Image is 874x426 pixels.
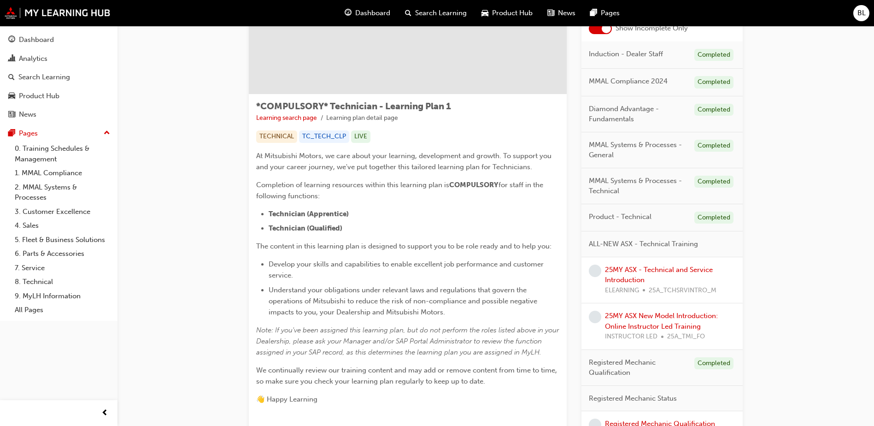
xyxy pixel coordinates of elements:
span: Understand your obligations under relevant laws and regulations that govern the operations of Mit... [269,286,539,316]
span: Dashboard [355,8,390,18]
span: 👋 Happy Learning [256,395,317,403]
span: The content in this learning plan is designed to support you to be role ready and to help you: [256,242,551,250]
span: Completion of learning resources within this learning plan is [256,181,449,189]
a: 6. Parts & Accessories [11,247,114,261]
a: 2. MMAL Systems & Processes [11,180,114,205]
span: Note: If you've been assigned this learning plan, but do not perform the roles listed above in yo... [256,326,561,356]
span: MMAL Systems & Processes - Technical [589,176,687,196]
span: We continually review our training content and may add or remove content from time to time, so ma... [256,366,559,385]
span: up-icon [104,127,110,139]
span: pages-icon [590,7,597,19]
span: learningRecordVerb_NONE-icon [589,311,601,323]
span: ELEARNING [605,285,639,296]
span: At Mitsubishi Motors, we care about your learning, development and growth. To support you and you... [256,152,553,171]
span: ALL-NEW ASX - Technical Training [589,239,698,249]
span: 25A_TMI_FO [667,331,705,342]
span: Registered Mechanic Status [589,393,677,404]
span: Show Incomplete Only [616,23,688,34]
a: News [4,106,114,123]
a: 9. MyLH Information [11,289,114,303]
a: Dashboard [4,31,114,48]
span: MMAL Compliance 2024 [589,76,668,87]
a: 0. Training Schedules & Management [11,142,114,166]
a: 4. Sales [11,219,114,233]
a: car-iconProduct Hub [474,4,540,23]
div: Completed [694,176,733,188]
span: guage-icon [345,7,352,19]
a: Analytics [4,50,114,67]
span: Technician (Qualified) [269,224,342,232]
span: Develop your skills and capabilities to enable excellent job performance and customer service. [269,260,546,279]
button: BL [853,5,869,21]
span: search-icon [8,73,15,82]
span: 25A_TCHSRVINTRO_M [649,285,716,296]
span: Search Learning [415,8,467,18]
span: Induction - Dealer Staff [589,49,663,59]
span: chart-icon [8,55,15,63]
span: *COMPULSORY* Technician - Learning Plan 1 [256,101,451,112]
div: Analytics [19,53,47,64]
span: Registered Mechanic Qualification [589,357,687,378]
div: Completed [694,212,733,224]
div: TC_TECH_CLP [299,130,349,143]
span: BL [857,8,866,18]
div: Completed [694,104,733,116]
span: News [558,8,575,18]
span: news-icon [8,111,15,119]
div: Product Hub [19,91,59,101]
div: Pages [19,128,38,139]
span: Product Hub [492,8,533,18]
a: Search Learning [4,69,114,86]
span: guage-icon [8,36,15,44]
span: prev-icon [101,408,108,419]
a: search-iconSearch Learning [398,4,474,23]
div: Completed [694,140,733,152]
a: news-iconNews [540,4,583,23]
img: mmal [5,7,111,19]
span: car-icon [481,7,488,19]
a: Learning search page [256,114,317,122]
div: Completed [694,49,733,61]
li: Learning plan detail page [326,113,398,124]
span: car-icon [8,92,15,101]
button: Pages [4,125,114,142]
a: pages-iconPages [583,4,627,23]
span: search-icon [405,7,411,19]
span: COMPULSORY [449,181,499,189]
div: LIVE [351,130,370,143]
a: 5. Fleet & Business Solutions [11,233,114,247]
a: 8. Technical [11,275,114,289]
a: 1. MMAL Compliance [11,166,114,180]
a: 25MY ASX New Model Introduction: Online Instructor Led Training [605,312,718,331]
span: INSTRUCTOR LED [605,331,657,342]
a: Product Hub [4,88,114,105]
div: Completed [694,76,733,89]
span: Technician (Apprentice) [269,210,349,218]
a: guage-iconDashboard [337,4,398,23]
span: Pages [601,8,620,18]
a: All Pages [11,303,114,317]
span: for staff in the following functions: [256,181,545,200]
span: pages-icon [8,130,15,138]
span: learningRecordVerb_NONE-icon [589,265,601,277]
div: TECHNICAL [256,130,297,143]
a: 7. Service [11,261,114,275]
div: Completed [694,357,733,370]
span: Diamond Advantage - Fundamentals [589,104,687,124]
span: news-icon [547,7,554,19]
a: 3. Customer Excellence [11,205,114,219]
div: Search Learning [18,72,70,83]
span: MMAL Systems & Processes - General [589,140,687,160]
div: News [19,109,36,120]
div: Dashboard [19,35,54,45]
button: DashboardAnalyticsSearch LearningProduct HubNews [4,30,114,125]
a: 25MY ASX - Technical and Service Introduction [605,266,713,284]
span: Product - Technical [589,212,651,222]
